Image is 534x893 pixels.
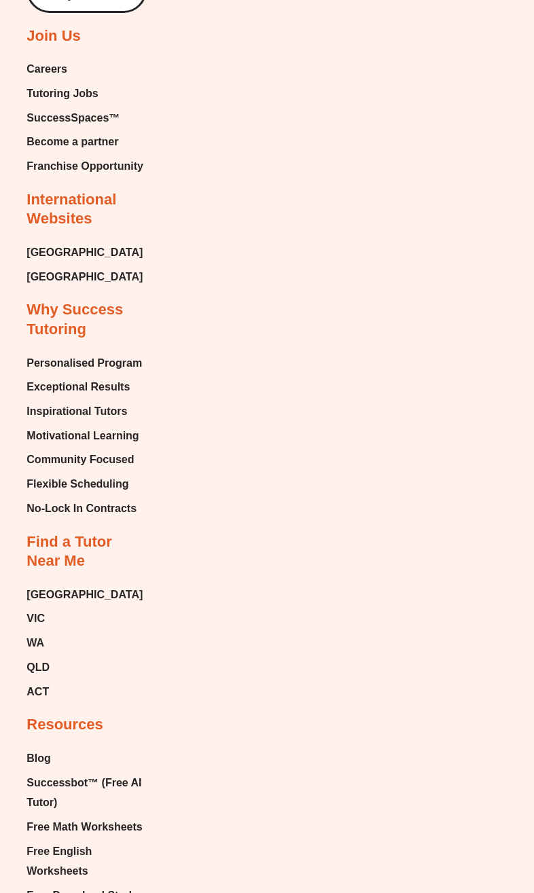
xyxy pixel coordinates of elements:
[26,498,137,519] span: No-Lock In Contracts
[26,633,44,653] span: WA
[26,817,147,837] a: Free Math Worksheets
[26,450,134,470] span: Community Focused
[26,585,143,605] a: [GEOGRAPHIC_DATA]
[26,817,142,837] span: Free Math Worksheets
[26,748,51,769] span: Blog
[26,267,143,287] a: [GEOGRAPHIC_DATA]
[26,242,143,263] a: [GEOGRAPHIC_DATA]
[26,377,142,397] a: Exceptional Results
[26,108,120,128] span: SuccessSpaces™
[26,59,143,79] a: Careers
[26,498,142,519] a: No-Lock In Contracts
[294,740,534,893] iframe: Chat Widget
[26,682,143,702] a: ACT
[26,715,103,735] h2: Resources
[26,132,118,152] span: Become a partner
[26,84,143,104] a: Tutoring Jobs
[26,401,142,422] a: Inspirational Tutors
[26,300,147,339] h2: Why Success Tutoring
[26,532,147,571] h2: Find a Tutor Near Me
[26,633,143,653] a: WA
[26,353,142,373] a: Personalised Program
[26,682,49,702] span: ACT
[26,426,139,446] span: Motivational Learning
[26,657,50,678] span: QLD
[26,426,142,446] a: Motivational Learning
[26,59,67,79] span: Careers
[26,748,147,769] a: Blog
[26,132,143,152] a: Become a partner
[26,156,143,177] a: Franchise Opportunity
[26,450,142,470] a: Community Focused
[26,377,130,397] span: Exceptional Results
[26,657,143,678] a: QLD
[26,474,142,494] a: Flexible Scheduling
[26,608,45,629] span: VIC
[26,608,143,629] a: VIC
[26,773,147,813] a: Successbot™ (Free AI Tutor)
[26,108,143,128] a: SuccessSpaces™
[26,841,147,881] a: Free English Worksheets
[26,401,127,422] span: Inspirational Tutors
[26,190,147,229] h2: International Websites
[26,474,128,494] span: Flexible Scheduling
[26,26,80,46] h2: Join Us
[26,84,98,104] span: Tutoring Jobs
